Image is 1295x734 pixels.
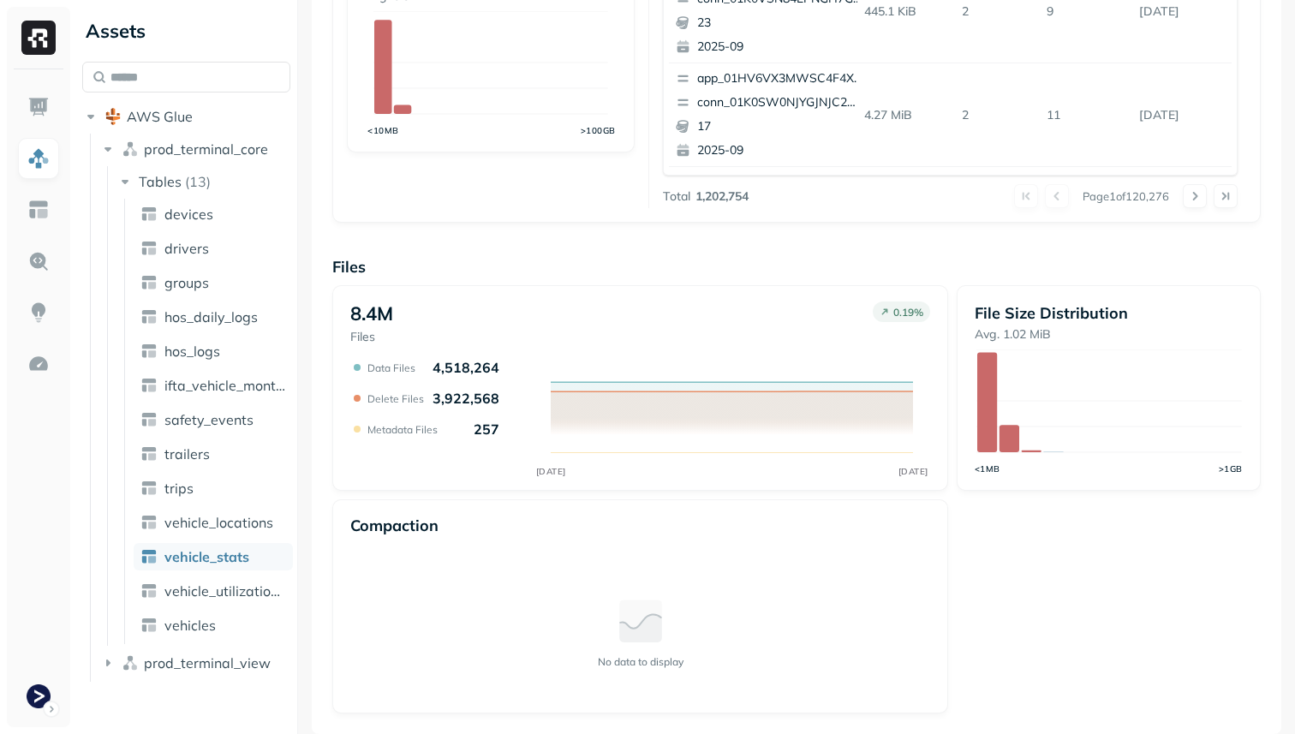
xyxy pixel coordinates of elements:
[127,108,193,125] span: AWS Glue
[898,466,928,477] tspan: [DATE]
[140,206,158,223] img: table
[1083,188,1169,204] p: Page 1 of 120,276
[367,361,415,374] p: Data Files
[535,466,565,477] tspan: [DATE]
[433,390,499,407] p: 3,922,568
[164,240,209,257] span: drivers
[140,514,158,531] img: table
[21,21,56,55] img: Ryft
[140,582,158,600] img: table
[140,377,158,394] img: table
[140,548,158,565] img: table
[140,308,158,325] img: table
[581,125,616,135] tspan: >100GB
[27,147,50,170] img: Assets
[975,463,1000,474] tspan: <1MB
[350,301,393,325] p: 8.4M
[663,188,690,205] p: Total
[140,445,158,462] img: table
[27,199,50,221] img: Asset Explorer
[164,582,286,600] span: vehicle_utilization_day
[134,474,293,502] a: trips
[975,326,1243,343] p: Avg. 1.02 MiB
[82,103,290,130] button: AWS Glue
[164,308,258,325] span: hos_daily_logs
[104,108,122,125] img: root
[139,173,182,190] span: Tables
[82,17,290,45] div: Assets
[1219,463,1243,474] tspan: >1GB
[697,15,863,32] p: 23
[27,96,50,118] img: Dashboard
[27,250,50,272] img: Query Explorer
[134,577,293,605] a: vehicle_utilization_day
[893,306,923,319] p: 0.19 %
[134,612,293,639] a: vehicles
[134,440,293,468] a: trailers
[1132,100,1232,130] p: Sep 21, 2025
[134,269,293,296] a: groups
[140,274,158,291] img: table
[164,377,286,394] span: ifta_vehicle_months
[134,543,293,570] a: vehicle_stats
[164,514,273,531] span: vehicle_locations
[975,303,1243,323] p: File Size Distribution
[433,359,499,376] p: 4,518,264
[697,118,863,135] p: 17
[134,303,293,331] a: hos_daily_logs
[99,135,291,163] button: prod_terminal_core
[27,353,50,375] img: Optimization
[134,372,293,399] a: ifta_vehicle_months
[164,206,213,223] span: devices
[857,100,956,130] p: 4.27 MiB
[697,94,863,111] p: conn_01K0SW0NJYGJNJC2HTE0G3RKYY
[140,617,158,634] img: table
[140,411,158,428] img: table
[697,142,863,159] p: 2025-09
[27,301,50,324] img: Insights
[164,274,209,291] span: groups
[122,140,139,158] img: namespace
[332,257,1261,277] p: Files
[697,70,863,87] p: app_01HV6VX3MWSC4F4X5D9VZ3MYFV
[164,343,220,360] span: hos_logs
[122,654,139,671] img: namespace
[350,329,393,345] p: Files
[164,548,249,565] span: vehicle_stats
[669,167,871,270] button: app_01HV6VX3MWSC4F4X5D9VZ3MYFVconn_01JZK33TW4238NHYE4TMKESCP882025-09
[598,655,683,668] p: No data to display
[134,235,293,262] a: drivers
[164,617,216,634] span: vehicles
[350,516,439,535] p: Compaction
[367,125,399,135] tspan: <10MB
[99,649,291,677] button: prod_terminal_view
[134,337,293,365] a: hos_logs
[27,684,51,708] img: Terminal
[140,480,158,497] img: table
[367,423,438,436] p: Metadata Files
[695,188,749,205] p: 1,202,754
[164,445,210,462] span: trailers
[1040,100,1132,130] p: 11
[185,173,211,190] p: ( 13 )
[367,392,424,405] p: Delete Files
[164,411,254,428] span: safety_events
[140,240,158,257] img: table
[134,406,293,433] a: safety_events
[955,100,1040,130] p: 2
[697,39,863,56] p: 2025-09
[144,140,268,158] span: prod_terminal_core
[144,654,271,671] span: prod_terminal_view
[134,509,293,536] a: vehicle_locations
[116,168,292,195] button: Tables(13)
[474,421,499,438] p: 257
[140,343,158,360] img: table
[134,200,293,228] a: devices
[669,63,871,166] button: app_01HV6VX3MWSC4F4X5D9VZ3MYFVconn_01K0SW0NJYGJNJC2HTE0G3RKYY172025-09
[164,480,194,497] span: trips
